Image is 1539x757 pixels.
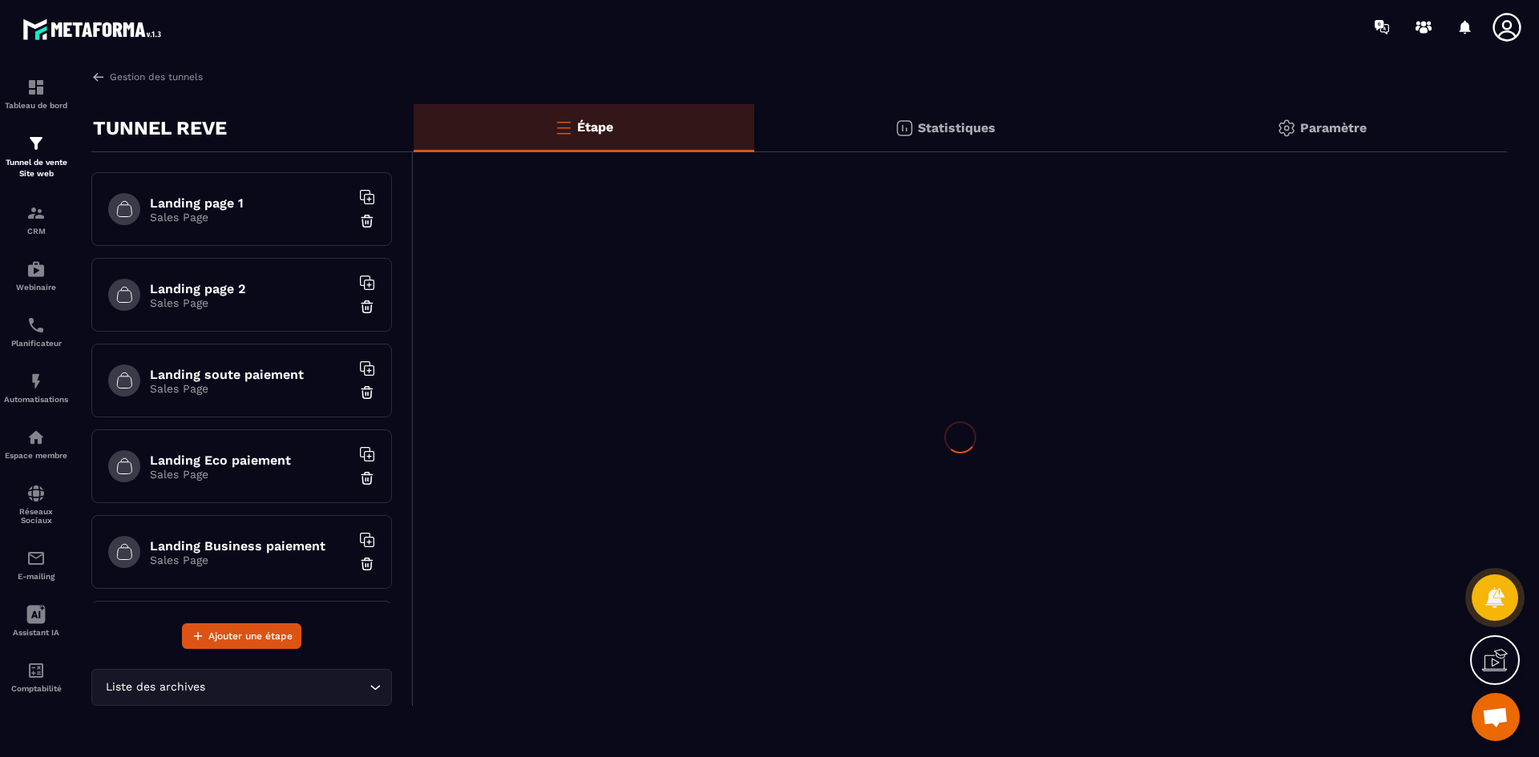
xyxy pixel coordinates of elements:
h6: Landing page 2 [150,281,350,296]
a: accountantaccountantComptabilité [4,649,68,705]
img: formation [26,134,46,153]
img: automations [26,428,46,447]
a: formationformationTunnel de vente Site web [4,122,68,191]
h6: Landing Business paiement [150,538,350,554]
img: stats.20deebd0.svg [895,119,914,138]
h6: Landing page 1 [150,195,350,211]
p: Automatisations [4,395,68,404]
div: Ouvrir le chat [1472,693,1520,741]
p: E-mailing [4,572,68,581]
img: email [26,549,46,568]
h6: Landing soute paiement [150,367,350,382]
a: automationsautomationsAutomatisations [4,360,68,416]
span: Ajouter une étape [208,628,293,644]
p: Tunnel de vente Site web [4,157,68,179]
img: trash [359,213,375,229]
p: Étape [577,119,613,135]
img: accountant [26,661,46,680]
img: automations [26,372,46,391]
img: formation [26,203,46,223]
p: Sales Page [150,468,350,481]
p: Sales Page [150,554,350,566]
h6: Landing Eco paiement [150,453,350,468]
img: automations [26,260,46,279]
p: Planificateur [4,339,68,348]
input: Search for option [208,678,366,696]
a: schedulerschedulerPlanificateur [4,304,68,360]
img: setting-gr.5f69749f.svg [1277,119,1296,138]
img: trash [359,556,375,572]
a: Assistant IA [4,593,68,649]
p: Webinaire [4,283,68,292]
a: Gestion des tunnels [91,70,203,84]
img: logo [22,14,167,44]
p: Réseaux Sociaux [4,507,68,525]
p: Tableau de bord [4,101,68,110]
img: trash [359,470,375,486]
img: trash [359,299,375,315]
img: scheduler [26,316,46,335]
p: Espace membre [4,451,68,460]
p: Sales Page [150,296,350,309]
div: Search for option [91,669,392,706]
img: trash [359,385,375,401]
button: Ajouter une étape [182,623,301,649]
a: emailemailE-mailing [4,537,68,593]
p: Assistant IA [4,628,68,637]
p: TUNNEL REVE [93,112,227,144]
span: Liste des archives [102,678,208,696]
img: arrow [91,70,106,84]
a: formationformationTableau de bord [4,66,68,122]
a: automationsautomationsEspace membre [4,416,68,472]
img: social-network [26,484,46,503]
p: Comptabilité [4,684,68,693]
img: bars-o.4a397970.svg [554,118,573,137]
p: Paramètre [1300,120,1367,135]
p: Sales Page [150,382,350,395]
img: formation [26,78,46,97]
p: CRM [4,227,68,236]
p: Statistiques [918,120,996,135]
a: automationsautomationsWebinaire [4,248,68,304]
p: Sales Page [150,211,350,223]
a: formationformationCRM [4,191,68,248]
a: social-networksocial-networkRéseaux Sociaux [4,472,68,537]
